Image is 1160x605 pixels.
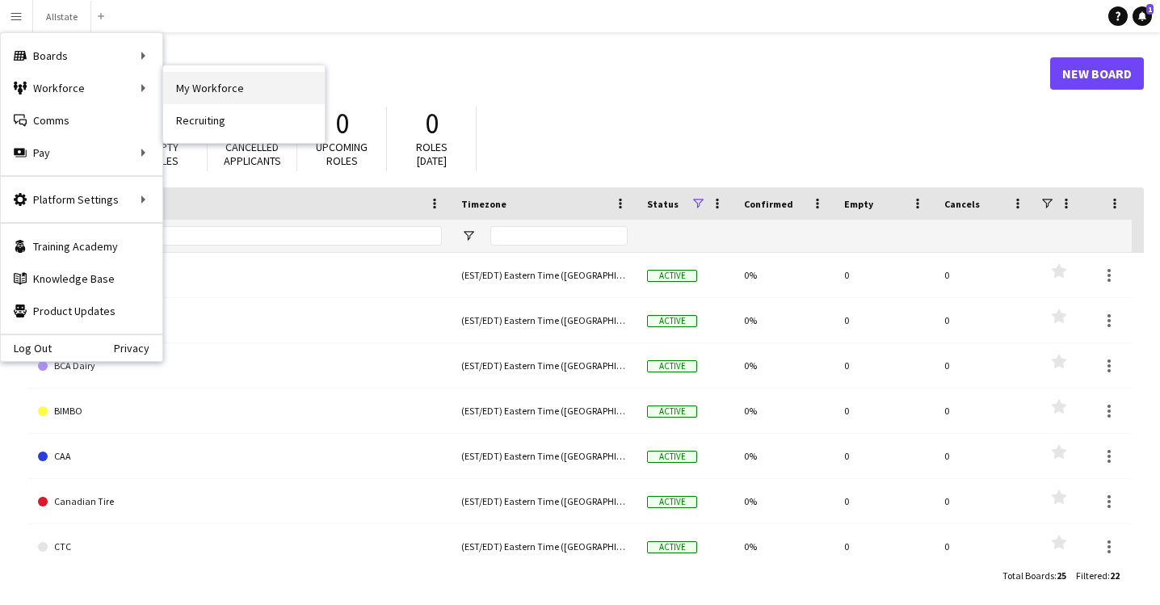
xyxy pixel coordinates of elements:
div: 0 [935,524,1035,569]
a: Log Out [1,342,52,355]
div: 0 [935,479,1035,523]
button: Allstate [33,1,91,32]
div: 0 [834,298,935,342]
div: (EST/EDT) Eastern Time ([GEOGRAPHIC_DATA] & [GEOGRAPHIC_DATA]) [452,253,637,297]
span: Cancelled applicants [224,140,281,168]
a: Recruiting [163,104,325,137]
span: Active [647,270,697,282]
h1: Boards [28,61,1050,86]
div: Platform Settings [1,183,162,216]
div: : [1076,560,1120,591]
div: Boards [1,40,162,72]
span: Cancels [944,198,980,210]
div: 0% [734,343,834,388]
div: 0 [834,389,935,433]
span: 0 [425,106,439,141]
a: Comms [1,104,162,137]
span: Filtered [1076,569,1107,582]
a: Product Updates [1,295,162,327]
a: BCA Dairy [38,343,442,389]
div: 0 [935,389,1035,433]
span: Roles [DATE] [416,140,448,168]
div: 0% [734,479,834,523]
div: (EST/EDT) Eastern Time ([GEOGRAPHIC_DATA] & [GEOGRAPHIC_DATA]) [452,524,637,569]
div: Pay [1,137,162,169]
a: BIMBO [38,389,442,434]
a: CAA [38,434,442,479]
a: New Board [1050,57,1144,90]
span: Total Boards [1002,569,1054,582]
div: 0 [935,298,1035,342]
div: 0% [734,434,834,478]
span: Upcoming roles [316,140,368,168]
a: Training Academy [1,230,162,263]
div: 0% [734,253,834,297]
a: Privacy [114,342,162,355]
div: 0 [834,434,935,478]
div: (EST/EDT) Eastern Time ([GEOGRAPHIC_DATA] & [GEOGRAPHIC_DATA]) [452,343,637,388]
input: Timezone Filter Input [490,226,628,246]
div: 0% [734,298,834,342]
button: Open Filter Menu [461,229,476,243]
div: Workforce [1,72,162,104]
span: Active [647,405,697,418]
a: AQM [38,298,442,343]
a: My Workforce [163,72,325,104]
div: (EST/EDT) Eastern Time ([GEOGRAPHIC_DATA] & [GEOGRAPHIC_DATA]) [452,298,637,342]
a: Knowledge Base [1,263,162,295]
div: 0% [734,389,834,433]
input: Board name Filter Input [67,226,442,246]
div: 0 [834,253,935,297]
div: : [1002,560,1066,591]
div: 0 [935,253,1035,297]
span: Empty [844,198,873,210]
a: Canadian Tire [38,479,442,524]
span: Timezone [461,198,506,210]
div: (EST/EDT) Eastern Time ([GEOGRAPHIC_DATA] & [GEOGRAPHIC_DATA]) [452,434,637,478]
span: Confirmed [744,198,793,210]
span: 25 [1057,569,1066,582]
div: (EST/EDT) Eastern Time ([GEOGRAPHIC_DATA] & [GEOGRAPHIC_DATA]) [452,479,637,523]
div: 0 [834,343,935,388]
div: (EST/EDT) Eastern Time ([GEOGRAPHIC_DATA] & [GEOGRAPHIC_DATA]) [452,389,637,433]
div: 0 [834,479,935,523]
span: Status [647,198,679,210]
span: Active [647,451,697,463]
div: 0 [834,524,935,569]
span: 22 [1110,569,1120,582]
a: Allstate [38,253,442,298]
span: Active [647,541,697,553]
span: Active [647,496,697,508]
div: 0% [734,524,834,569]
span: Active [647,360,697,372]
span: Active [647,315,697,327]
a: 1 [1133,6,1152,26]
div: 0 [935,343,1035,388]
a: CTC [38,524,442,569]
div: 0 [935,434,1035,478]
span: 1 [1146,4,1154,15]
span: 0 [335,106,349,141]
